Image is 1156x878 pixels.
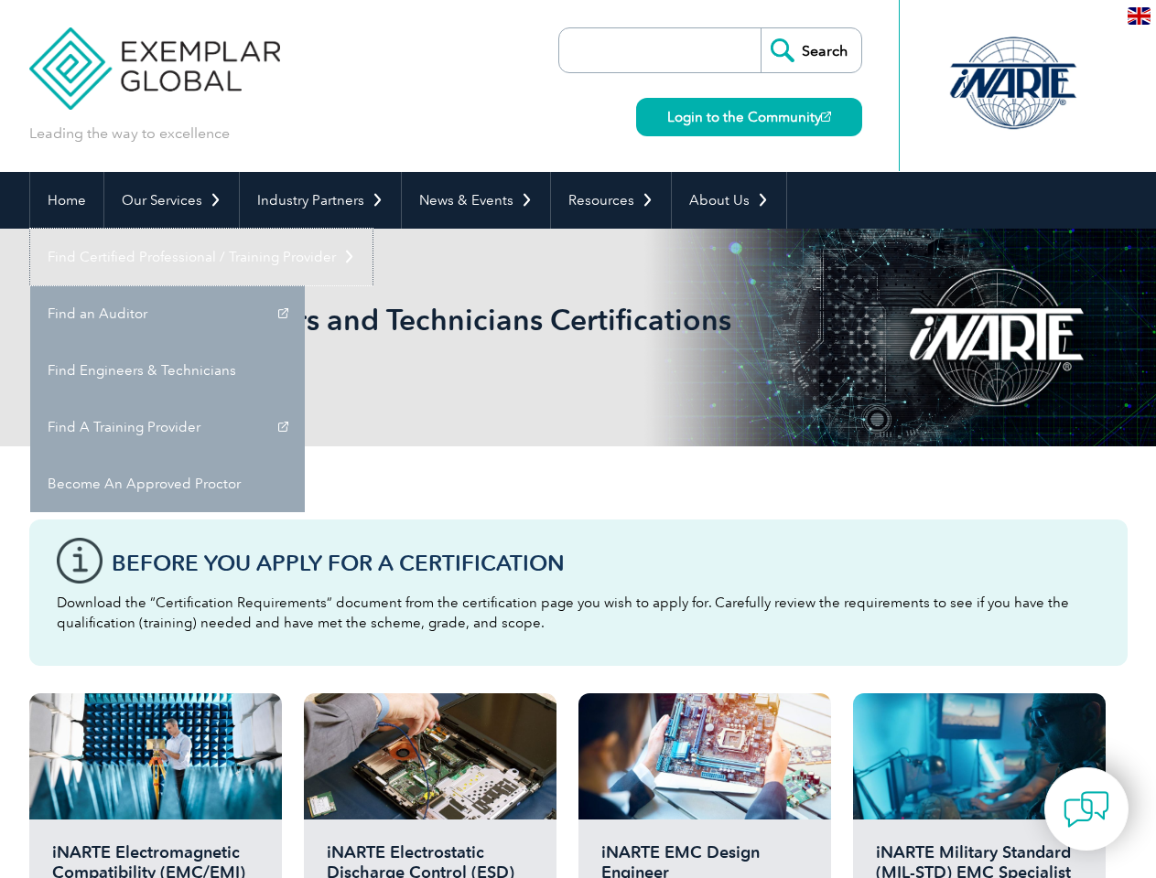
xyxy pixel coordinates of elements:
[1128,7,1151,25] img: en
[821,112,831,122] img: open_square.png
[104,172,239,229] a: Our Services
[1064,787,1109,832] img: contact-chat.png
[57,593,1100,633] p: Download the “Certification Requirements” document from the certification page you wish to apply ...
[29,302,732,373] h1: Browse All Engineers and Technicians Certifications by Category
[240,172,401,229] a: Industry Partners
[29,123,230,144] p: Leading the way to excellence
[672,172,786,229] a: About Us
[30,172,103,229] a: Home
[30,455,305,512] a: Become An Approved Proctor
[551,172,671,229] a: Resources
[112,551,1100,574] h3: Before You Apply For a Certification
[30,342,305,399] a: Find Engineers & Technicians
[402,172,550,229] a: News & Events
[30,229,373,285] a: Find Certified Professional / Training Provider
[761,28,861,72] input: Search
[30,399,305,455] a: Find A Training Provider
[636,98,862,136] a: Login to the Community
[30,285,305,342] a: Find an Auditor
